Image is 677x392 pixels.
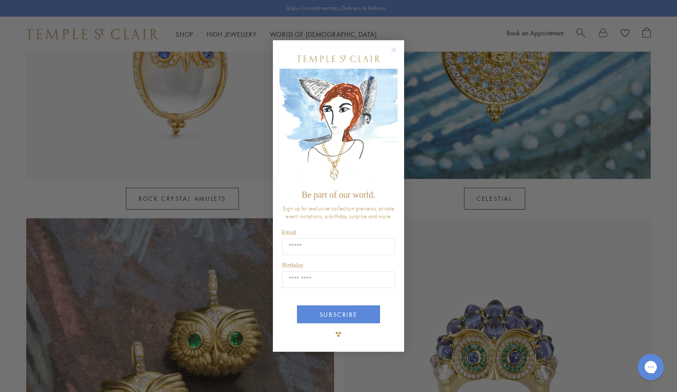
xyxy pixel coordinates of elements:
[279,69,398,185] img: c4a9eb12-d91a-4d4a-8ee0-386386f4f338.jpeg
[393,49,404,60] button: Close dialog
[297,305,380,323] button: SUBSCRIBE
[282,238,395,255] input: Email
[633,351,668,383] iframe: Gorgias live chat messenger
[283,204,394,220] span: Sign up for exclusive collection previews, private event invitations, a birthday surprise and more.
[297,56,380,62] img: Temple St. Clair
[282,229,296,236] span: Email
[302,190,375,199] span: Be part of our world.
[330,325,347,343] img: TSC
[282,262,304,269] span: Birthday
